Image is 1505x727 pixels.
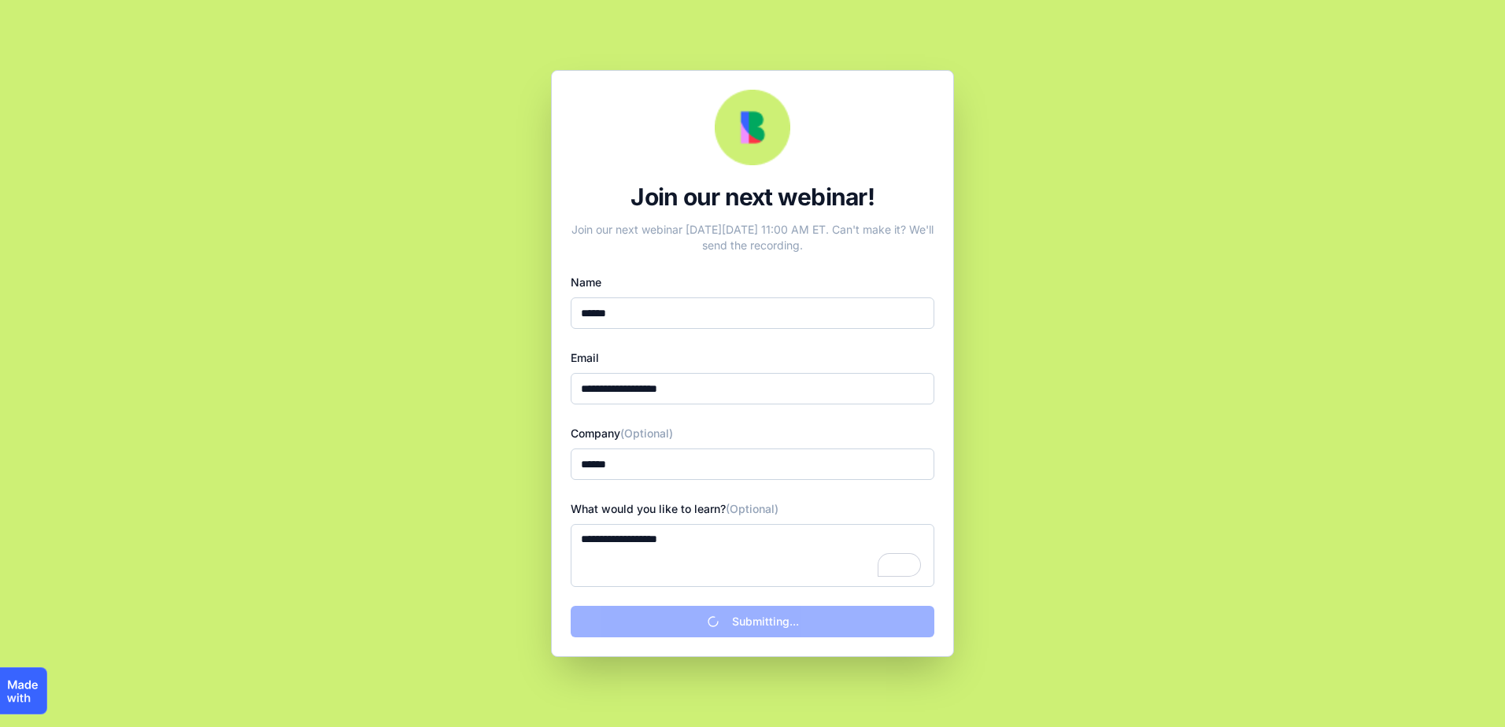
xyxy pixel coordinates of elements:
span: (Optional) [620,426,673,440]
img: Webinar Logo [715,90,790,165]
div: Join our next webinar [DATE][DATE] 11:00 AM ET. Can't make it? We'll send the recording. [571,216,934,253]
label: Name [571,275,601,289]
textarea: To enrich screen reader interactions, please activate Accessibility in Grammarly extension settings [571,524,934,587]
label: Company [571,426,673,440]
label: What would you like to learn? [571,502,778,515]
div: Join our next webinar! [571,183,934,211]
label: Email [571,351,599,364]
span: (Optional) [726,502,778,515]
